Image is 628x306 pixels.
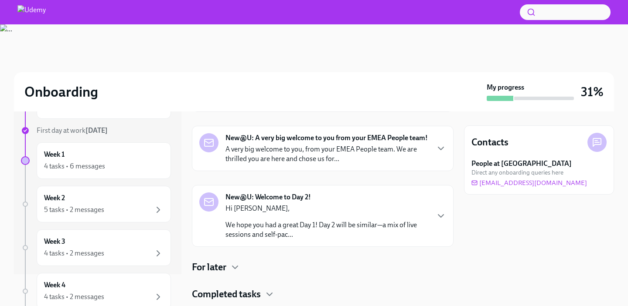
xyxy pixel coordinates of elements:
[192,261,454,274] div: For later
[487,83,524,92] strong: My progress
[192,288,454,301] div: Completed tasks
[44,249,104,258] div: 4 tasks • 2 messages
[44,280,65,290] h6: Week 4
[581,84,604,100] h3: 31%
[17,5,46,19] img: Udemy
[192,261,226,274] h4: For later
[85,126,108,135] strong: [DATE]
[225,220,429,239] p: We hope you had a great Day 1! Day 2 will be similar—a mix of live sessions and self-pac...
[44,292,104,302] div: 4 tasks • 2 messages
[21,142,171,179] a: Week 14 tasks • 6 messages
[44,161,105,171] div: 4 tasks • 6 messages
[471,136,509,149] h4: Contacts
[225,204,429,213] p: Hi [PERSON_NAME],
[21,126,171,135] a: First day at work[DATE]
[44,237,65,246] h6: Week 3
[21,186,171,222] a: Week 25 tasks • 2 messages
[192,288,261,301] h4: Completed tasks
[225,145,429,164] p: A very big welcome to you, from your EMEA People team. We are thrilled you are here and chose us ...
[225,192,311,202] strong: New@U: Welcome to Day 2!
[44,193,65,203] h6: Week 2
[471,178,587,187] a: [EMAIL_ADDRESS][DOMAIN_NAME]
[24,83,98,101] h2: Onboarding
[44,205,104,215] div: 5 tasks • 2 messages
[21,229,171,266] a: Week 34 tasks • 2 messages
[471,168,563,177] span: Direct any onboarding queries here
[471,159,572,168] strong: People at [GEOGRAPHIC_DATA]
[37,126,108,135] span: First day at work
[44,150,65,159] h6: Week 1
[225,133,428,143] strong: New@U: A very big welcome to you from your EMEA People team!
